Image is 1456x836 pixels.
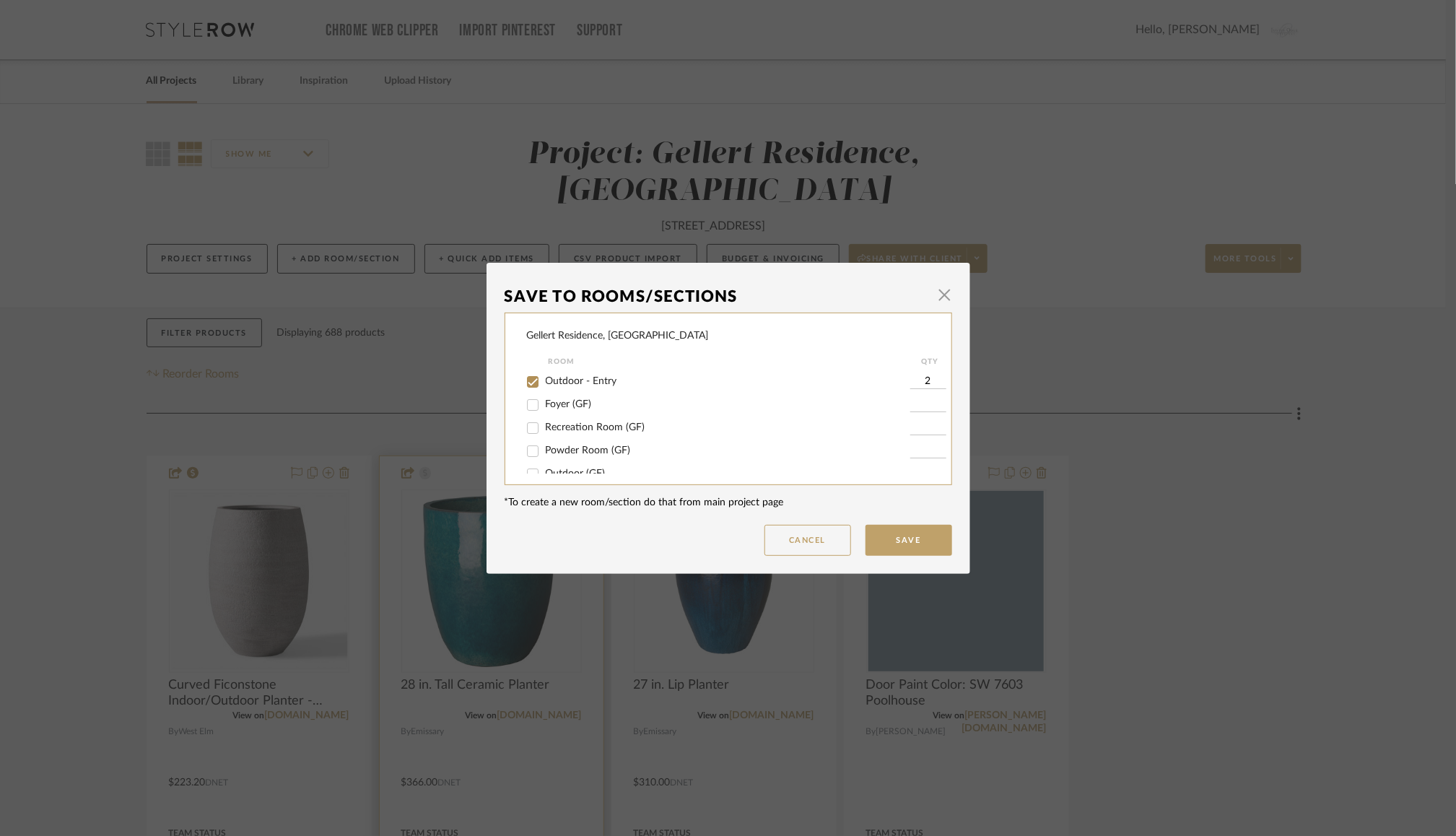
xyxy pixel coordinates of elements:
[527,328,709,344] div: Gellert Residence, [GEOGRAPHIC_DATA]
[549,353,910,370] div: Room
[930,281,959,310] button: Close
[910,353,950,370] div: QTY
[505,281,952,313] dialog-header: Save To Rooms/Sections
[546,399,592,409] span: Foyer (GF)
[546,445,631,456] span: Powder Room (GF)
[546,376,617,386] span: Outdoor - Entry
[764,525,851,556] button: Cancel
[505,281,930,313] div: Save To Rooms/Sections
[546,469,606,479] span: Outdoor (GF)
[866,525,952,556] button: Save
[505,495,952,510] div: *To create a new room/section do that from main project page
[546,422,645,432] span: Recreation Room (GF)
